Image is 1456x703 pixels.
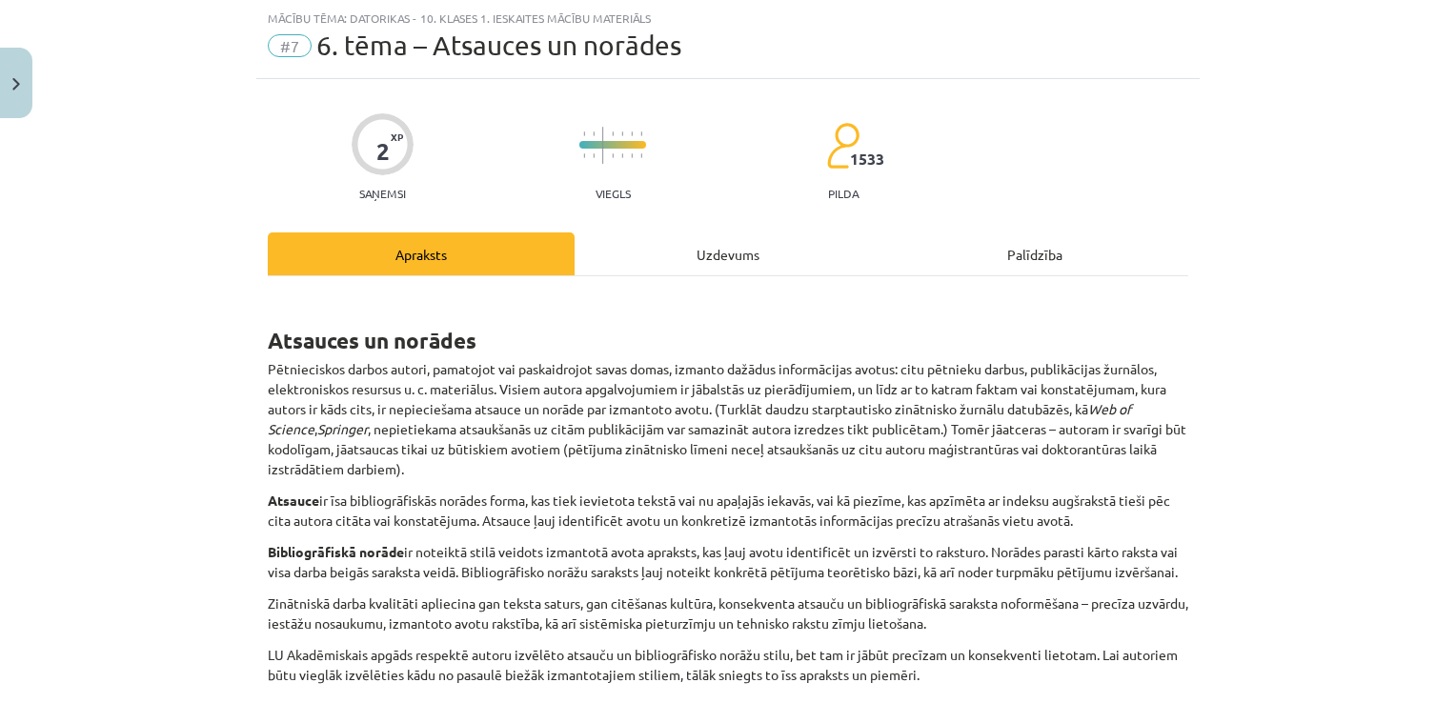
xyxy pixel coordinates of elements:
[631,153,633,158] img: icon-short-line-57e1e144782c952c97e751825c79c345078a6d821885a25fce030b3d8c18986b.svg
[621,153,623,158] img: icon-short-line-57e1e144782c952c97e751825c79c345078a6d821885a25fce030b3d8c18986b.svg
[268,359,1188,479] p: Pētnieciskos darbos autori, pamatojot vai paskaidrojot savas domas, izmanto dažādus informācijas ...
[612,153,614,158] img: icon-short-line-57e1e144782c952c97e751825c79c345078a6d821885a25fce030b3d8c18986b.svg
[268,491,1188,531] p: ir īsa bibliogrāfiskās norādes forma, kas tiek ievietota tekstā vai nu apaļajās iekavās, vai kā p...
[621,131,623,136] img: icon-short-line-57e1e144782c952c97e751825c79c345078a6d821885a25fce030b3d8c18986b.svg
[602,127,604,164] img: icon-long-line-d9ea69661e0d244f92f715978eff75569469978d946b2353a9bb055b3ed8787d.svg
[828,187,859,200] p: pilda
[268,492,319,509] b: Atsauce
[268,232,575,275] div: Apraksts
[640,153,642,158] img: icon-short-line-57e1e144782c952c97e751825c79c345078a6d821885a25fce030b3d8c18986b.svg
[583,153,585,158] img: icon-short-line-57e1e144782c952c97e751825c79c345078a6d821885a25fce030b3d8c18986b.svg
[12,78,20,90] img: icon-close-lesson-0947bae3869378f0d4975bcd49f059093ad1ed9edebbc8119c70593378902aed.svg
[640,131,642,136] img: icon-short-line-57e1e144782c952c97e751825c79c345078a6d821885a25fce030b3d8c18986b.svg
[596,187,631,200] p: Viegls
[575,232,881,275] div: Uzdevums
[612,131,614,136] img: icon-short-line-57e1e144782c952c97e751825c79c345078a6d821885a25fce030b3d8c18986b.svg
[593,153,595,158] img: icon-short-line-57e1e144782c952c97e751825c79c345078a6d821885a25fce030b3d8c18986b.svg
[352,187,414,200] p: Saņemsi
[268,327,476,354] strong: Atsauces un norādes
[391,131,403,142] span: XP
[850,151,884,168] span: 1533
[268,543,404,560] b: Bibliogrāfiskā norāde
[268,593,1188,633] p: Zinātniskā darba kvalitāti apliecina gan teksta saturs, gan citēšanas kultūra, konsekventa atsauč...
[826,122,859,170] img: students-c634bb4e5e11cddfef0936a35e636f08e4e9abd3cc4e673bd6f9a4125e45ecb1.svg
[316,30,681,61] span: 6. tēma – Atsauces un norādes
[268,34,312,57] span: #7
[268,645,1188,685] p: LU Akadēmiskais apgāds respektē autoru izvēlēto atsauču un bibliogrāfisko norāžu stilu, bet tam i...
[881,232,1188,275] div: Palīdzība
[317,420,368,437] i: Springer
[268,11,1188,25] div: Mācību tēma: Datorikas - 10. klases 1. ieskaites mācību materiāls
[376,138,390,165] div: 2
[268,542,1188,582] p: ir noteiktā stilā veidots izmantotā avota apraksts, kas ļauj avotu identificēt un izvērsti to rak...
[583,131,585,136] img: icon-short-line-57e1e144782c952c97e751825c79c345078a6d821885a25fce030b3d8c18986b.svg
[593,131,595,136] img: icon-short-line-57e1e144782c952c97e751825c79c345078a6d821885a25fce030b3d8c18986b.svg
[631,131,633,136] img: icon-short-line-57e1e144782c952c97e751825c79c345078a6d821885a25fce030b3d8c18986b.svg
